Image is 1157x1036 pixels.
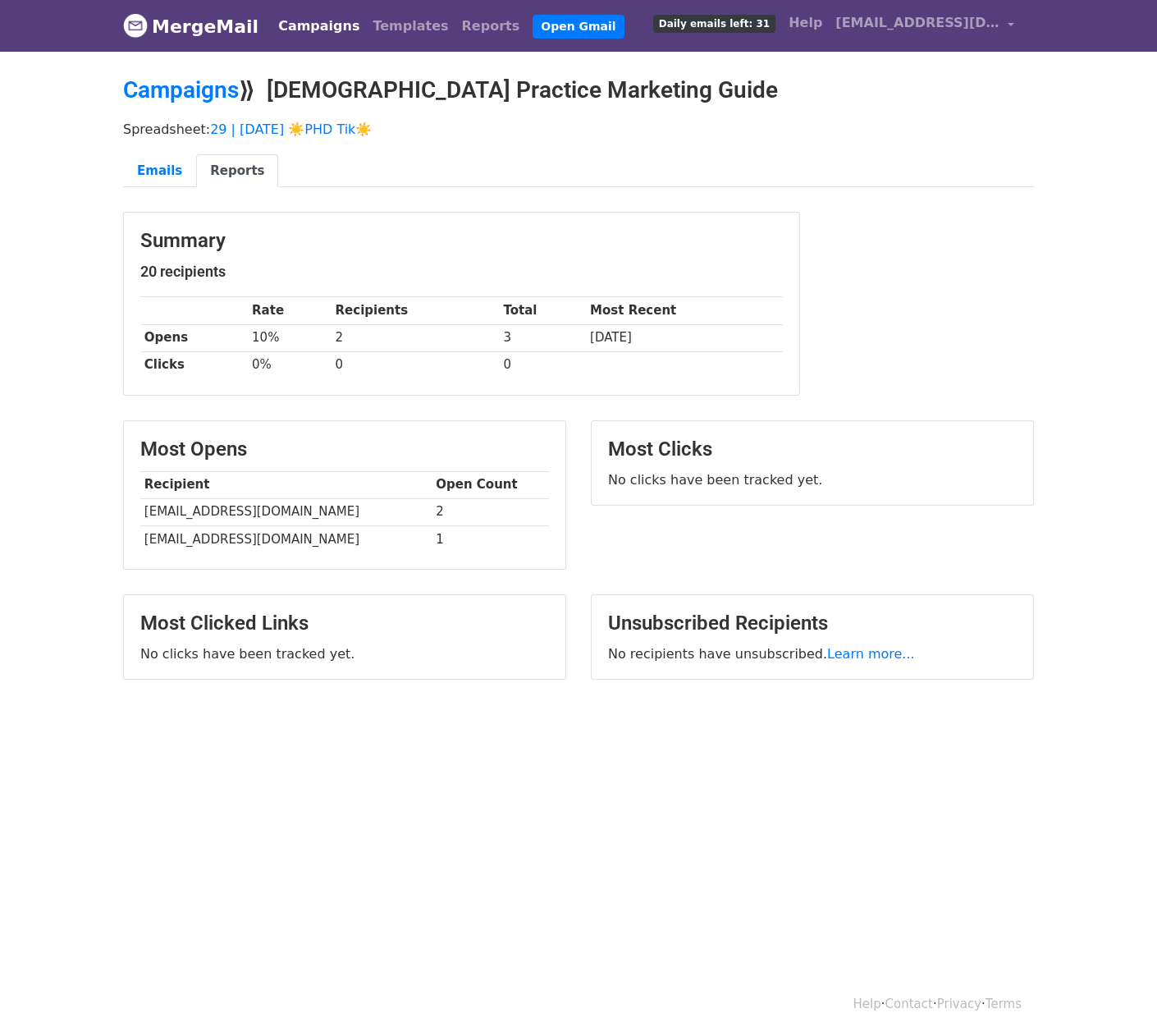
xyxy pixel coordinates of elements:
a: Daily emails left: 31 [647,7,782,39]
span: Daily emails left: 31 [653,15,775,33]
a: MergeMail [123,9,258,44]
a: Privacy [937,997,981,1011]
a: Reports [455,10,527,43]
img: MergeMail logo [123,13,148,38]
h5: 20 recipients [140,263,783,281]
span: [EMAIL_ADDRESS][DOMAIN_NAME] [835,13,999,33]
a: Templates [366,10,455,43]
th: Total [500,297,587,324]
td: 0 [500,351,587,378]
a: [EMAIL_ADDRESS][DOMAIN_NAME] [829,7,1021,45]
td: [EMAIL_ADDRESS][DOMAIN_NAME] [140,498,432,525]
th: Recipient [140,471,432,498]
td: [EMAIL_ADDRESS][DOMAIN_NAME] [140,525,432,552]
td: 1 [432,525,549,552]
td: 0% [248,351,332,378]
a: Emails [123,154,196,188]
p: No clicks have been tracked yet. [140,645,549,662]
a: Campaigns [123,76,239,103]
a: Help [853,997,881,1011]
a: Contact [885,997,933,1011]
p: Spreadsheet: [123,121,1034,138]
td: 2 [432,498,549,525]
h3: Most Opens [140,438,549,461]
td: 2 [332,324,500,351]
a: Terms [986,997,1022,1011]
h2: ⟫ [DEMOGRAPHIC_DATA] Practice Marketing Guide [123,76,1034,104]
a: Open Gmail [533,15,624,39]
td: 0 [332,351,500,378]
h3: Most Clicked Links [140,612,549,635]
th: Open Count [432,471,549,498]
a: Help [782,7,829,39]
a: Learn more... [827,646,915,662]
p: No recipients have unsubscribed. [608,645,1017,662]
h3: Most Clicks [608,438,1017,461]
th: Rate [248,297,332,324]
p: No clicks have been tracked yet. [608,471,1017,488]
h3: Summary [140,229,783,253]
th: Clicks [140,351,248,378]
td: 3 [500,324,587,351]
a: Reports [196,154,278,188]
iframe: Chat Widget [1075,957,1157,1036]
th: Most Recent [586,297,783,324]
a: Campaigns [272,10,366,43]
td: [DATE] [586,324,783,351]
td: 10% [248,324,332,351]
a: 29 | [DATE] ☀️PHD Tik☀️ [210,121,372,137]
th: Recipients [332,297,500,324]
h3: Unsubscribed Recipients [608,612,1017,635]
th: Opens [140,324,248,351]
